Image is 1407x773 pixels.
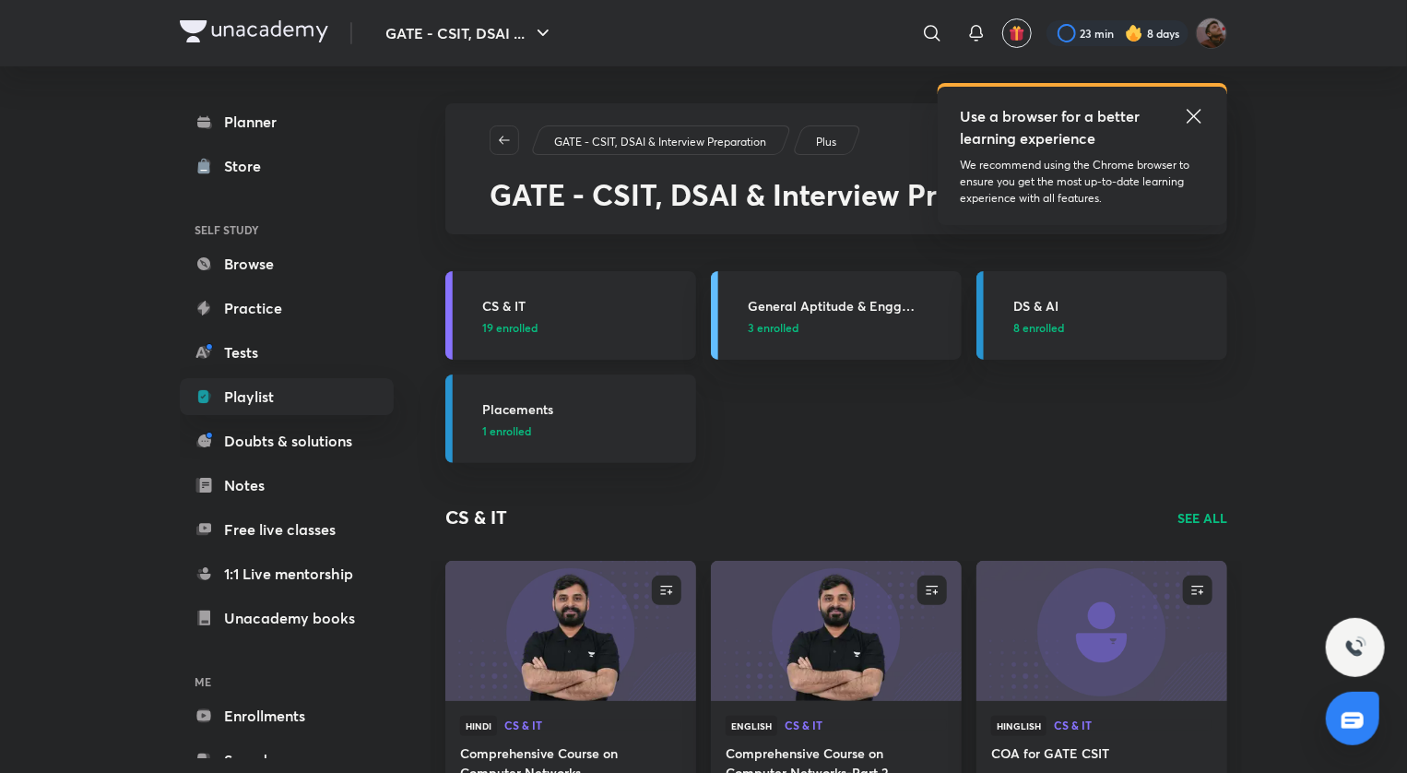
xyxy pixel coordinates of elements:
[445,375,696,463] a: Placements1 enrolled
[180,20,328,47] a: Company Logo
[976,561,1227,701] a: new-thumbnail
[445,561,696,701] a: new-thumbnail
[180,555,394,592] a: 1:1 Live mentorship
[1344,636,1366,659] img: ttu
[785,719,947,732] a: CS & IT
[180,422,394,459] a: Doubts & solutions
[445,504,507,531] h2: CS & IT
[708,559,964,702] img: new-thumbnail
[180,148,394,184] a: Store
[813,134,840,150] a: Plus
[1177,508,1227,528] a: SEE ALL
[180,334,394,371] a: Tests
[482,399,685,419] h3: Placements
[180,666,394,697] h6: ME
[180,378,394,415] a: Playlist
[504,719,681,731] span: CS & IT
[748,319,798,336] span: 3 enrolled
[960,105,1143,149] h5: Use a browser for a better learning experience
[748,296,951,315] h3: General Aptitude & Engg Mathematics
[224,155,272,177] div: Store
[1009,25,1025,42] img: avatar
[180,467,394,504] a: Notes
[374,15,565,52] button: GATE - CSIT, DSAI ...
[180,214,394,245] h6: SELF STUDY
[443,559,698,702] img: new-thumbnail
[1054,719,1212,732] a: CS & IT
[445,271,696,360] a: CS & IT19 enrolled
[711,561,962,701] a: new-thumbnail
[711,271,962,360] a: General Aptitude & Engg Mathematics3 enrolled
[180,245,394,282] a: Browse
[991,716,1046,736] span: Hinglish
[1002,18,1032,48] button: avatar
[482,422,531,439] span: 1 enrolled
[991,743,1212,767] a: COA for GATE CSIT
[976,271,1227,360] a: DS & AI8 enrolled
[1196,18,1227,49] img: Suryansh Singh
[816,134,836,150] p: Plus
[180,600,394,636] a: Unacademy books
[551,134,770,150] a: GATE - CSIT, DSAI & Interview Preparation
[180,103,394,140] a: Planner
[504,719,681,732] a: CS & IT
[490,174,1180,214] span: GATE - CSIT, DSAI & Interview Preparation Playlist
[482,296,685,315] h3: CS & IT
[1054,719,1212,731] span: CS & IT
[180,290,394,327] a: Practice
[785,719,947,731] span: CS & IT
[554,134,766,150] p: GATE - CSIT, DSAI & Interview Preparation
[1125,24,1143,42] img: streak
[180,511,394,548] a: Free live classes
[460,716,497,736] span: Hindi
[482,319,538,336] span: 19 enrolled
[960,157,1205,207] p: We recommend using the Chrome browser to ensure you get the most up-to-date learning experience w...
[180,697,394,734] a: Enrollments
[726,716,777,736] span: English
[1013,296,1216,315] h3: DS & AI
[974,559,1229,702] img: new-thumbnail
[1013,319,1064,336] span: 8 enrolled
[180,20,328,42] img: Company Logo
